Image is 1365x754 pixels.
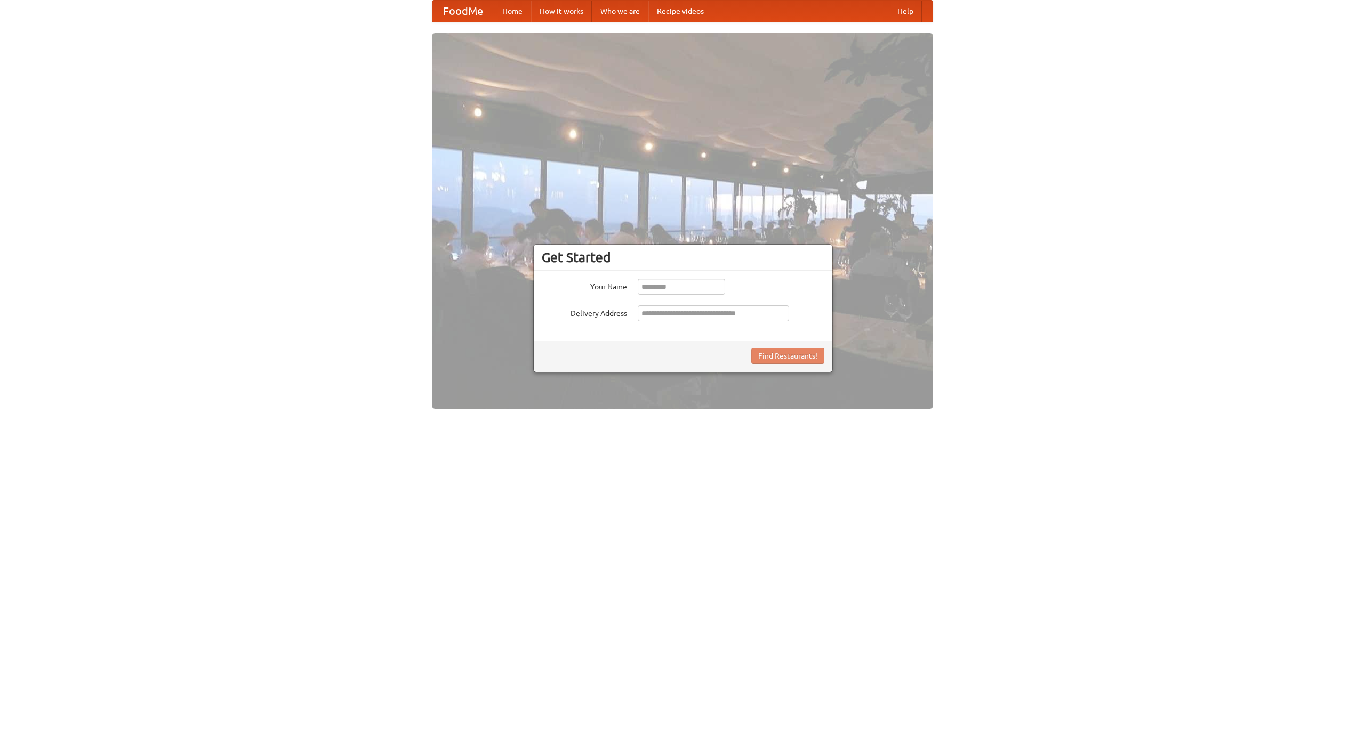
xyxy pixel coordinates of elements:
a: Who we are [592,1,648,22]
a: How it works [531,1,592,22]
label: Your Name [542,279,627,292]
h3: Get Started [542,249,824,265]
label: Delivery Address [542,305,627,319]
a: Help [889,1,922,22]
a: Recipe videos [648,1,712,22]
button: Find Restaurants! [751,348,824,364]
a: FoodMe [432,1,494,22]
a: Home [494,1,531,22]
